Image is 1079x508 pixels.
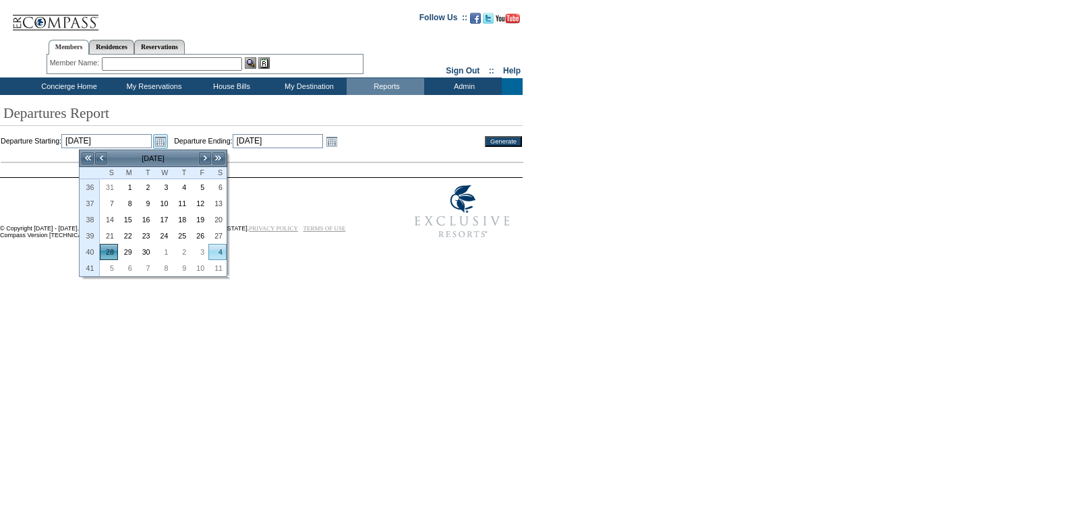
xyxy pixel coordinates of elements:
td: Thursday, October 09, 2025 [172,260,190,276]
a: 6 [209,180,226,195]
a: Members [49,40,90,55]
td: Saturday, September 27, 2025 [208,228,227,244]
a: 18 [173,212,189,227]
td: Sunday, September 28, 2025 [100,244,118,260]
a: 5 [191,180,208,195]
a: 11 [173,196,189,211]
th: 39 [80,228,100,244]
td: Wednesday, September 24, 2025 [154,228,173,244]
a: 23 [137,228,154,243]
td: Monday, September 29, 2025 [118,244,136,260]
td: [DATE] [108,151,198,166]
a: 2 [137,180,154,195]
a: 7 [137,261,154,276]
a: Subscribe to our YouTube Channel [496,17,520,25]
td: Thursday, September 25, 2025 [172,228,190,244]
a: Open the calendar popup. [324,134,339,149]
td: Departure Starting: Departure Ending: [1,134,470,149]
a: 7 [100,196,117,211]
td: Friday, September 26, 2025 [190,228,208,244]
a: 3 [155,180,172,195]
a: 19 [191,212,208,227]
td: Sunday, September 14, 2025 [100,212,118,228]
a: Residences [89,40,134,54]
a: 30 [137,245,154,259]
a: 5 [100,261,117,276]
td: My Reservations [114,78,192,95]
td: Sunday, August 31, 2025 [100,179,118,195]
a: Reservations [134,40,185,54]
a: 1 [119,180,136,195]
a: 21 [100,228,117,243]
th: Sunday [100,167,118,179]
th: Monday [118,167,136,179]
a: 26 [191,228,208,243]
div: Member Name: [50,57,102,69]
td: Monday, September 15, 2025 [118,212,136,228]
input: Generate [485,136,522,147]
td: Saturday, October 11, 2025 [208,260,227,276]
a: 15 [119,212,136,227]
td: Wednesday, September 03, 2025 [154,179,173,195]
a: 24 [155,228,172,243]
td: Tuesday, October 07, 2025 [136,260,154,276]
td: Sunday, September 21, 2025 [100,228,118,244]
a: Open the calendar popup. [153,134,168,149]
td: Thursday, September 11, 2025 [172,195,190,212]
td: Sunday, October 05, 2025 [100,260,118,276]
a: Follow us on Twitter [483,17,494,25]
a: PRIVACY POLICY [249,225,298,232]
th: Wednesday [154,167,173,179]
a: 27 [209,228,226,243]
a: 11 [209,261,226,276]
td: Friday, September 05, 2025 [190,179,208,195]
td: Tuesday, September 30, 2025 [136,244,154,260]
td: Saturday, September 06, 2025 [208,179,227,195]
img: View [245,57,256,69]
a: 29 [119,245,136,259]
a: 1 [155,245,172,259]
a: Become our fan on Facebook [470,17,481,25]
td: Admin [424,78,502,95]
a: 14 [100,212,117,227]
th: Friday [190,167,208,179]
td: Follow Us :: [419,11,467,28]
td: Concierge Home [22,78,114,95]
a: 17 [155,212,172,227]
a: 4 [173,180,189,195]
a: 10 [155,196,172,211]
td: Saturday, September 20, 2025 [208,212,227,228]
td: Tuesday, September 16, 2025 [136,212,154,228]
a: 22 [119,228,136,243]
a: >> [212,152,225,165]
a: Help [503,66,521,75]
a: 8 [155,261,172,276]
img: Become our fan on Facebook [470,13,481,24]
td: My Destination [269,78,347,95]
img: Follow us on Twitter [483,13,494,24]
td: Friday, October 03, 2025 [190,244,208,260]
a: TERMS OF USE [303,225,346,232]
th: 41 [80,260,100,276]
a: 20 [209,212,226,227]
a: << [81,152,94,165]
th: Thursday [172,167,190,179]
a: 25 [173,228,189,243]
td: Monday, September 22, 2025 [118,228,136,244]
td: Wednesday, September 10, 2025 [154,195,173,212]
td: Wednesday, September 17, 2025 [154,212,173,228]
td: Thursday, October 02, 2025 [172,244,190,260]
a: 4 [209,245,226,259]
a: 31 [100,180,117,195]
th: Saturday [208,167,227,179]
a: 28 [100,245,117,259]
img: Subscribe to our YouTube Channel [496,13,520,24]
td: Friday, September 12, 2025 [190,195,208,212]
img: Exclusive Resorts [402,178,523,245]
th: 37 [80,195,100,212]
a: 10 [191,261,208,276]
a: < [94,152,108,165]
a: 2 [173,245,189,259]
td: Wednesday, October 01, 2025 [154,244,173,260]
a: Sign Out [446,66,479,75]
